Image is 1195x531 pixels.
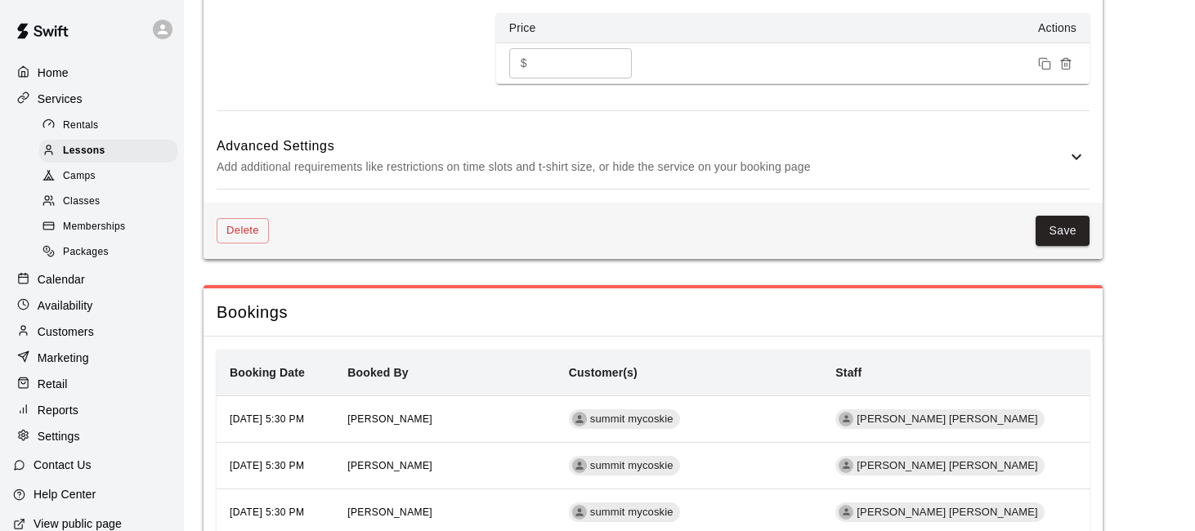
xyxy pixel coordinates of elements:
h6: Advanced Settings [217,136,1067,157]
span: summit mycoskie [584,458,680,474]
div: summit mycoskie [569,409,680,429]
p: Marketing [38,350,89,366]
div: summit mycoskie [569,456,680,475]
div: Advanced SettingsAdd additional requirements like restrictions on time slots and t-shirt size, or... [217,124,1090,189]
p: Contact Us [34,457,92,473]
div: Billy Jack Ryan [839,458,853,473]
button: Remove price [1055,53,1076,74]
span: Bookings [217,301,1090,324]
span: [PERSON_NAME] [347,413,432,425]
span: [DATE] 5:30 PM [230,413,304,425]
a: Retail [13,372,171,396]
p: Services [38,91,83,107]
div: Memberships [39,216,177,239]
div: [PERSON_NAME] [PERSON_NAME] [835,456,1045,475]
div: summit mycoskie [572,412,587,426]
span: Lessons [63,143,105,159]
b: Customer(s) [569,366,638,379]
a: Marketing [13,346,171,370]
div: Classes [39,190,177,213]
div: Billy Jack Ryan [839,412,853,426]
span: [PERSON_NAME] [347,460,432,471]
span: summit mycoskie [584,412,680,427]
div: Packages [39,241,177,264]
a: Calendar [13,267,171,292]
a: Customers [13,319,171,344]
div: [PERSON_NAME] [PERSON_NAME] [835,409,1045,429]
a: Availability [13,293,171,318]
b: Booked By [347,366,408,379]
div: summit mycoskie [572,505,587,520]
button: Delete [217,218,269,243]
span: [PERSON_NAME] [PERSON_NAME] [850,412,1045,427]
span: [PERSON_NAME] [PERSON_NAME] [850,458,1045,474]
span: Camps [63,168,96,185]
span: [PERSON_NAME] [347,506,432,518]
p: Add additional requirements like restrictions on time slots and t-shirt size, or hide the service... [217,157,1067,177]
div: [PERSON_NAME] [PERSON_NAME] [835,502,1045,522]
a: Classes [39,190,184,215]
span: summit mycoskie [584,505,680,520]
p: $ [521,55,527,72]
a: Packages [39,240,184,265]
p: Help Center [34,486,96,502]
p: Availability [38,297,93,314]
span: Rentals [63,118,99,134]
a: Services [13,87,171,111]
span: [DATE] 5:30 PM [230,460,304,471]
div: Rentals [39,114,177,137]
th: Actions [660,13,1090,43]
b: Booking Date [230,366,305,379]
a: Camps [39,164,184,190]
p: Retail [38,376,68,392]
div: Lessons [39,140,177,163]
button: Duplicate price [1034,53,1055,74]
a: Lessons [39,138,184,163]
a: Reports [13,398,171,422]
div: summit mycoskie [569,502,680,522]
span: [DATE] 5:30 PM [230,506,304,518]
a: Settings [13,424,171,448]
span: [PERSON_NAME] [PERSON_NAME] [850,505,1045,520]
span: Classes [63,194,100,210]
div: summit mycoskie [572,458,587,473]
span: Memberships [63,219,125,235]
p: Calendar [38,271,85,288]
p: Home [38,65,69,81]
span: Packages [63,244,109,261]
div: Billy Jack Ryan [839,505,853,520]
a: Rentals [39,113,184,138]
a: Home [13,60,171,85]
p: Reports [38,402,78,418]
button: Save [1036,216,1090,246]
a: Memberships [39,215,184,240]
p: Settings [38,428,80,444]
p: Customers [38,324,94,340]
b: Staff [835,366,862,379]
th: Price [496,13,660,43]
div: Camps [39,165,177,188]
